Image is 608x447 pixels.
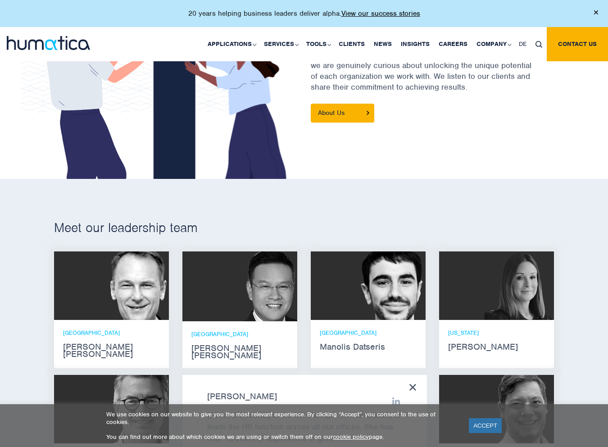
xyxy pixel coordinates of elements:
img: Claudio Limacher [484,375,554,443]
a: Company [472,27,514,61]
a: Careers [434,27,472,61]
p: 20 years helping business leaders deliver alpha. [188,9,420,18]
img: Andros Payne [99,251,169,320]
p: [GEOGRAPHIC_DATA] [191,330,288,338]
a: Contact us [547,27,608,61]
p: [GEOGRAPHIC_DATA] [63,329,160,337]
a: News [369,27,396,61]
a: Tools [302,27,334,61]
p: [GEOGRAPHIC_DATA] [320,329,417,337]
p: Our team combines the pragmatism of an entrepreneurial senior executive with the structured analy... [311,27,554,104]
a: DE [514,27,531,61]
strong: Manolis Datseris [320,343,417,351]
a: cookie policy [333,433,369,441]
a: Clients [334,27,369,61]
a: Insights [396,27,434,61]
p: You can find out more about which cookies we are using or switch them off on our page. [106,433,458,441]
img: About Us [367,111,369,115]
img: Manolis Datseris [356,251,426,320]
h2: Meet our leadership team [54,219,554,236]
a: View our success stories [341,9,420,18]
img: Jen Jee Chan [221,251,297,321]
a: Services [259,27,302,61]
span: DE [519,40,526,48]
img: Jan Löning [99,375,169,443]
strong: [PERSON_NAME] [448,343,545,351]
a: About Us [311,104,374,123]
img: Melissa Mounce [484,251,554,320]
img: logo [7,36,90,50]
strong: [PERSON_NAME] [207,393,402,400]
p: [US_STATE] [448,329,545,337]
strong: [PERSON_NAME] [PERSON_NAME] [191,345,288,359]
a: Applications [203,27,259,61]
img: search_icon [535,41,542,48]
a: ACCEPT [469,418,502,433]
strong: [PERSON_NAME] [PERSON_NAME] [63,343,160,358]
p: We use cookies on our website to give you the most relevant experience. By clicking “Accept”, you... [106,411,458,426]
